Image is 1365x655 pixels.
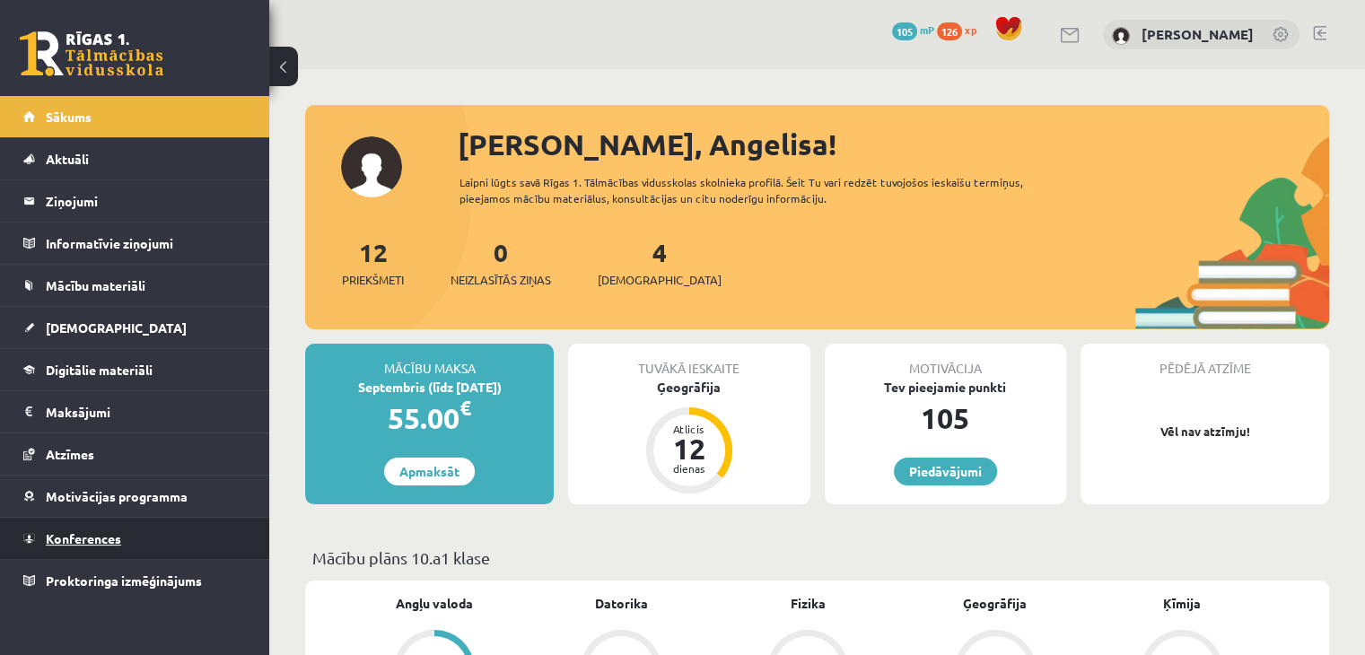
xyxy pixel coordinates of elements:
a: [DEMOGRAPHIC_DATA] [23,307,247,348]
legend: Ziņojumi [46,180,247,222]
a: Mācību materiāli [23,265,247,306]
div: dienas [662,463,716,474]
span: € [459,395,471,421]
a: 126 xp [937,22,985,37]
a: [PERSON_NAME] [1142,25,1254,43]
span: xp [965,22,976,37]
span: Proktoringa izmēģinājums [46,572,202,589]
span: Digitālie materiāli [46,362,153,378]
div: Ģeogrāfija [568,378,809,397]
div: 55.00 [305,397,554,440]
span: 105 [892,22,917,40]
span: Sākums [46,109,92,125]
span: Motivācijas programma [46,488,188,504]
span: [DEMOGRAPHIC_DATA] [598,271,722,289]
a: Atzīmes [23,433,247,475]
a: Sākums [23,96,247,137]
a: Ģeogrāfija Atlicis 12 dienas [568,378,809,496]
div: Atlicis [662,424,716,434]
div: Mācību maksa [305,344,554,378]
a: Ģeogrāfija [963,594,1027,613]
span: mP [920,22,934,37]
a: Fizika [791,594,826,613]
span: Neizlasītās ziņas [451,271,551,289]
span: Konferences [46,530,121,546]
a: Maksājumi [23,391,247,432]
a: Apmaksāt [384,458,475,485]
a: 12Priekšmeti [342,236,404,289]
a: 0Neizlasītās ziņas [451,236,551,289]
div: Pēdējā atzīme [1081,344,1329,378]
p: Vēl nav atzīmju! [1089,423,1320,441]
div: 12 [662,434,716,463]
a: Aktuāli [23,138,247,179]
a: Angļu valoda [396,594,473,613]
img: Angelisa Kuzņecova [1112,27,1130,45]
div: Tev pieejamie punkti [825,378,1066,397]
div: Laipni lūgts savā Rīgas 1. Tālmācības vidusskolas skolnieka profilā. Šeit Tu vari redzēt tuvojošo... [459,174,1074,206]
legend: Informatīvie ziņojumi [46,223,247,264]
a: Informatīvie ziņojumi [23,223,247,264]
a: 4[DEMOGRAPHIC_DATA] [598,236,722,289]
a: Digitālie materiāli [23,349,247,390]
a: Datorika [595,594,648,613]
span: Aktuāli [46,151,89,167]
span: Mācību materiāli [46,277,145,293]
span: Atzīmes [46,446,94,462]
div: [PERSON_NAME], Angelisa! [458,123,1329,166]
div: 105 [825,397,1066,440]
div: Motivācija [825,344,1066,378]
a: Motivācijas programma [23,476,247,517]
a: Ķīmija [1163,594,1201,613]
div: Tuvākā ieskaite [568,344,809,378]
span: [DEMOGRAPHIC_DATA] [46,319,187,336]
a: Proktoringa izmēģinājums [23,560,247,601]
div: Septembris (līdz [DATE]) [305,378,554,397]
a: 105 mP [892,22,934,37]
span: Priekšmeti [342,271,404,289]
a: Ziņojumi [23,180,247,222]
span: 126 [937,22,962,40]
a: Rīgas 1. Tālmācības vidusskola [20,31,163,76]
a: Piedāvājumi [894,458,997,485]
legend: Maksājumi [46,391,247,432]
p: Mācību plāns 10.a1 klase [312,546,1322,570]
a: Konferences [23,518,247,559]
